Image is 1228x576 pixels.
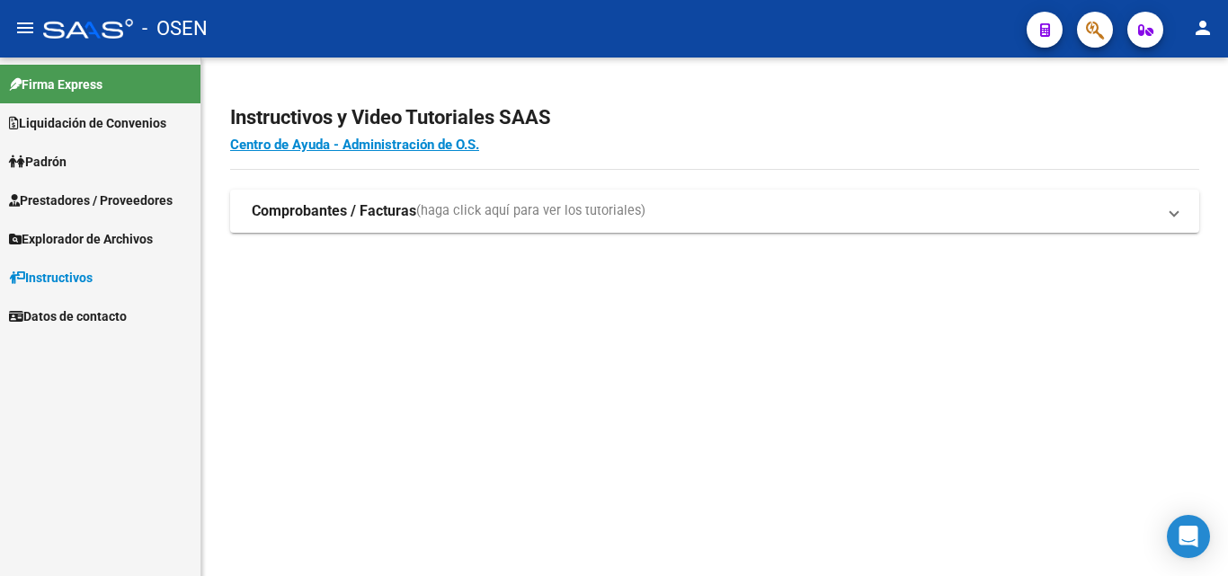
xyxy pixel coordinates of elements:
[1167,515,1210,558] div: Open Intercom Messenger
[9,75,102,94] span: Firma Express
[230,101,1199,135] h2: Instructivos y Video Tutoriales SAAS
[14,17,36,39] mat-icon: menu
[9,152,67,172] span: Padrón
[9,191,173,210] span: Prestadores / Proveedores
[9,268,93,288] span: Instructivos
[1192,17,1214,39] mat-icon: person
[142,9,208,49] span: - OSEN
[252,201,416,221] strong: Comprobantes / Facturas
[9,306,127,326] span: Datos de contacto
[9,229,153,249] span: Explorador de Archivos
[230,137,479,153] a: Centro de Ayuda - Administración de O.S.
[416,201,645,221] span: (haga click aquí para ver los tutoriales)
[230,190,1199,233] mat-expansion-panel-header: Comprobantes / Facturas(haga click aquí para ver los tutoriales)
[9,113,166,133] span: Liquidación de Convenios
